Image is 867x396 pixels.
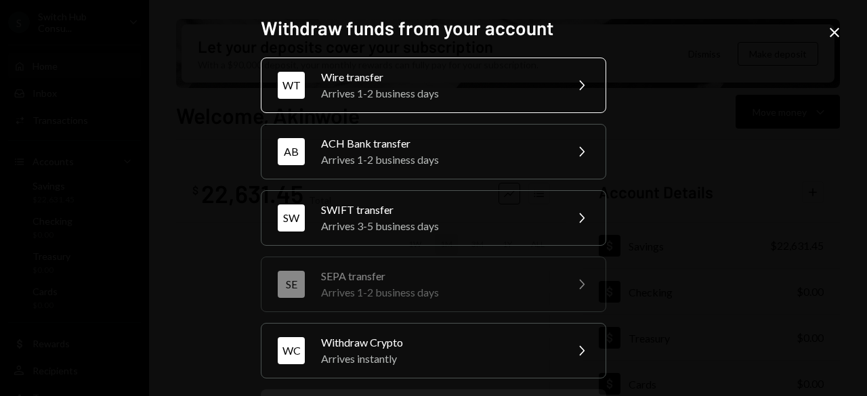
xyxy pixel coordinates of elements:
[321,268,557,284] div: SEPA transfer
[321,218,557,234] div: Arrives 3-5 business days
[261,124,606,179] button: ABACH Bank transferArrives 1-2 business days
[278,337,305,364] div: WC
[278,72,305,99] div: WT
[321,152,557,168] div: Arrives 1-2 business days
[321,202,557,218] div: SWIFT transfer
[261,323,606,378] button: WCWithdraw CryptoArrives instantly
[278,138,305,165] div: AB
[261,58,606,113] button: WTWire transferArrives 1-2 business days
[278,204,305,232] div: SW
[321,135,557,152] div: ACH Bank transfer
[261,257,606,312] button: SESEPA transferArrives 1-2 business days
[321,85,557,102] div: Arrives 1-2 business days
[321,284,557,301] div: Arrives 1-2 business days
[261,15,606,41] h2: Withdraw funds from your account
[321,334,557,351] div: Withdraw Crypto
[278,271,305,298] div: SE
[321,351,557,367] div: Arrives instantly
[321,69,557,85] div: Wire transfer
[261,190,606,246] button: SWSWIFT transferArrives 3-5 business days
